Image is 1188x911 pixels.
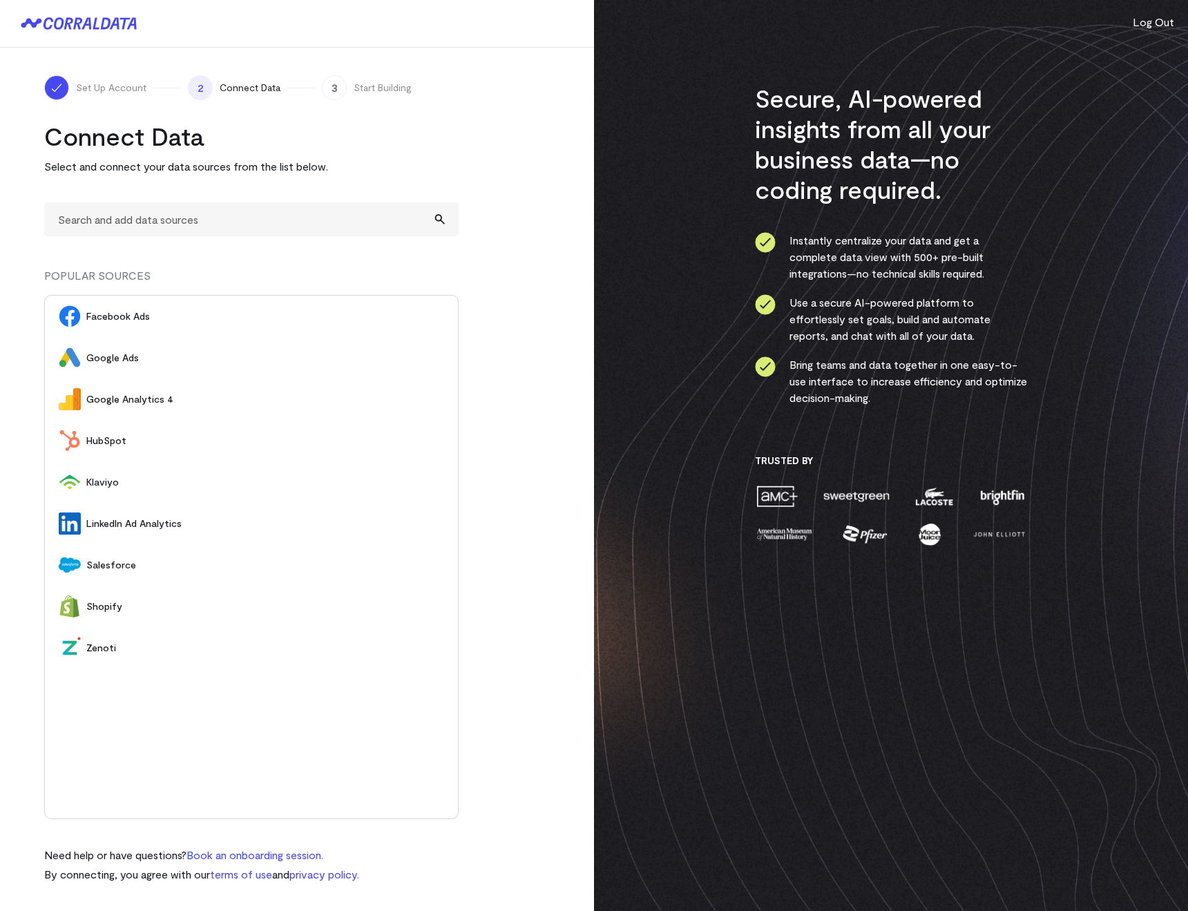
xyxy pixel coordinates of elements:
[86,558,444,572] span: Salesforce
[86,392,444,406] span: Google Analytics 4
[59,471,81,493] img: Klaviyo
[755,484,799,508] img: amc-0b11a8f1.png
[841,522,889,546] img: pfizer-e137f5fc.png
[59,347,81,369] img: Google Ads
[916,522,943,546] img: moon-juice-c312e729.png
[755,294,776,315] img: ico-check-circle-4b19435c.svg
[220,81,280,95] span: Connect Data
[755,454,1028,467] h3: Trusted By
[59,388,81,410] img: Google Analytics 4
[822,484,891,508] img: sweetgreen-1d1fb32c.png
[59,637,81,659] img: Zenoti
[755,522,814,546] img: amnh-5afada46.png
[86,641,444,655] span: Zenoti
[44,202,459,236] input: Search and add data sources
[322,75,347,100] span: 3
[44,158,459,175] p: Select and connect your data sources from the list below.
[44,847,359,863] p: Need help or have questions?
[86,351,444,365] span: Google Ads
[354,81,412,95] span: Start Building
[289,867,359,881] a: privacy policy.
[755,83,1028,204] h3: Secure, AI-powered insights from all your business data—no coding required.
[755,232,776,253] img: ico-check-circle-4b19435c.svg
[914,484,955,508] img: lacoste-7a6b0538.png
[755,294,1028,344] li: Use a secure AI-powered platform to effortlessly set goals, build and automate reports, and chat ...
[210,867,272,881] a: terms of use
[59,305,81,327] img: Facebook Ads
[59,512,81,535] img: LinkedIn Ad Analytics
[86,517,444,530] span: LinkedIn Ad Analytics
[59,430,81,452] img: HubSpot
[755,232,1028,282] li: Instantly centralize your data and get a complete data view with 500+ pre-built integrations—no t...
[755,356,776,377] img: ico-check-circle-4b19435c.svg
[76,81,146,95] span: Set Up Account
[1133,14,1174,30] button: Log Out
[977,484,1027,508] img: brightfin-a251e171.png
[44,267,459,295] div: POPULAR SOURCES
[86,475,444,489] span: Klaviyo
[44,121,459,151] h2: Connect Data
[44,866,359,883] p: By connecting, you agree with our and
[86,600,444,613] span: Shopify
[86,309,444,323] span: Facebook Ads
[186,848,323,861] a: Book an onboarding session.
[86,434,444,448] span: HubSpot
[59,595,81,617] img: Shopify
[755,356,1028,406] li: Bring teams and data together in one easy-to-use interface to increase efficiency and optimize de...
[59,554,81,576] img: Salesforce
[188,75,213,100] span: 2
[50,81,64,95] img: ico-check-white-5ff98cb1.svg
[971,522,1027,546] img: john-elliott-25751c40.png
